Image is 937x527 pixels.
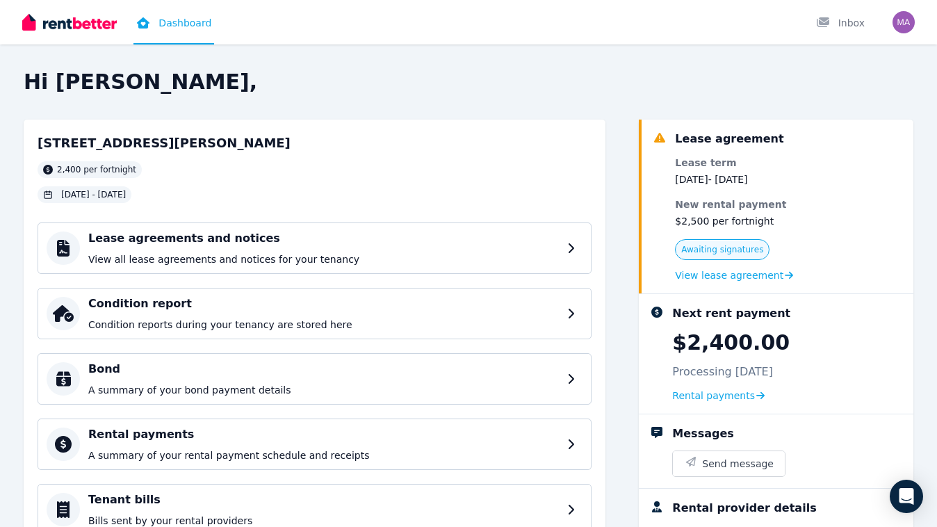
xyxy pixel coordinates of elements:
[88,361,559,378] h4: Bond
[57,164,136,175] span: 2,400 per fortnight
[675,268,783,282] span: View lease agreement
[672,389,755,403] span: Rental payments
[893,11,915,33] img: Magdalena Alcalde Rojas
[24,70,913,95] h2: Hi [PERSON_NAME],
[681,244,763,255] span: Awaiting signatures
[672,425,733,442] div: Messages
[38,133,291,153] h2: [STREET_ADDRESS][PERSON_NAME]
[672,389,765,403] a: Rental payments
[61,189,126,200] span: [DATE] - [DATE]
[88,448,559,462] p: A summary of your rental payment schedule and receipts
[88,426,559,443] h4: Rental payments
[675,268,793,282] a: View lease agreement
[675,172,793,186] dd: [DATE] - [DATE]
[675,197,793,211] dt: New rental payment
[88,492,559,508] h4: Tenant bills
[88,318,559,332] p: Condition reports during your tenancy are stored here
[702,457,774,471] span: Send message
[672,305,790,322] div: Next rent payment
[672,500,816,517] div: Rental provider details
[890,480,923,513] div: Open Intercom Messenger
[88,252,559,266] p: View all lease agreements and notices for your tenancy
[672,364,773,380] p: Processing [DATE]
[673,451,785,476] button: Send message
[88,383,559,397] p: A summary of your bond payment details
[22,12,117,33] img: RentBetter
[675,131,783,147] div: Lease agreement
[88,295,559,312] h4: Condition report
[675,156,793,170] dt: Lease term
[675,214,793,228] dd: $2,500 per fortnight
[816,16,865,30] div: Inbox
[88,230,559,247] h4: Lease agreements and notices
[672,330,790,355] p: $2,400.00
